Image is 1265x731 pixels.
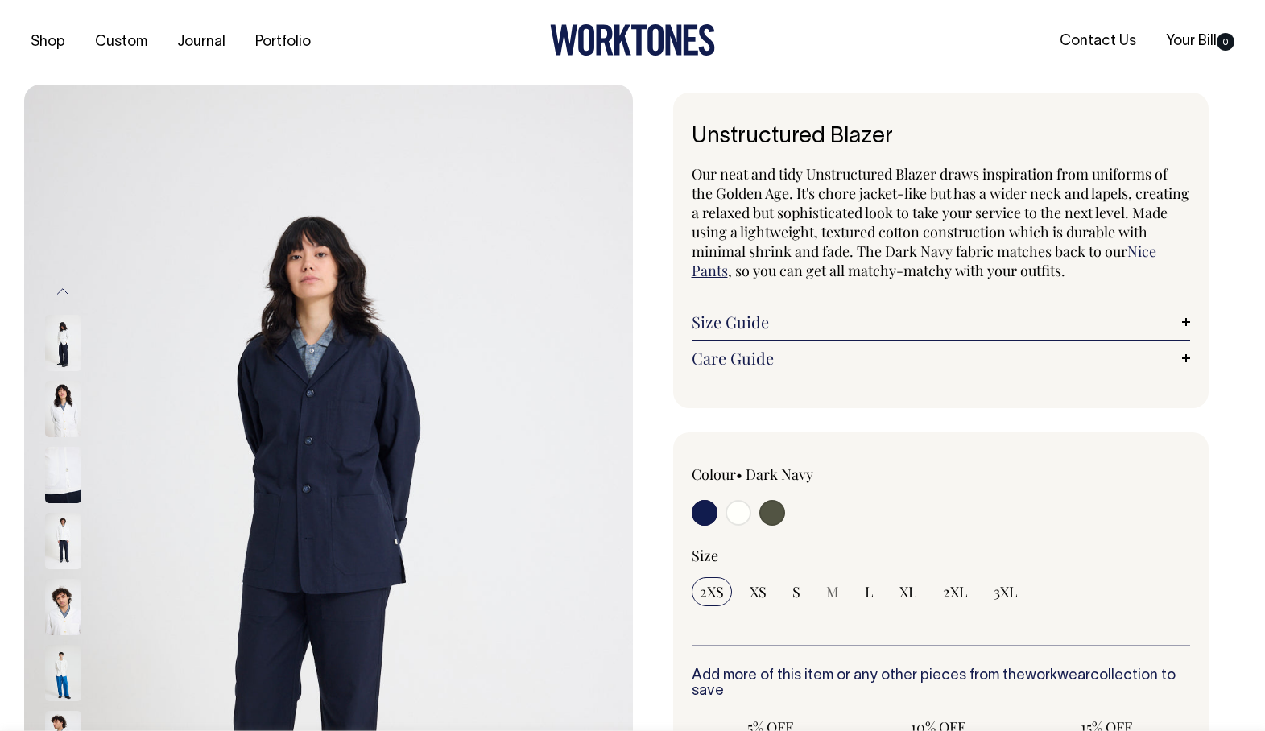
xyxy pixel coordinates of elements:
[857,577,882,606] input: L
[750,582,767,601] span: XS
[728,261,1065,280] span: , so you can get all matchy-matchy with your outfits.
[1160,28,1241,55] a: Your Bill0
[692,312,1191,332] a: Size Guide
[692,349,1191,368] a: Care Guide
[1025,669,1090,683] a: workwear
[784,577,808,606] input: S
[792,582,800,601] span: S
[692,465,891,484] div: Colour
[943,582,968,601] span: 2XL
[249,29,317,56] a: Portfolio
[692,546,1191,565] div: Size
[51,274,75,310] button: Previous
[45,381,81,437] img: off-white
[986,577,1026,606] input: 3XL
[899,582,917,601] span: XL
[746,465,813,484] label: Dark Navy
[45,447,81,503] img: off-white
[742,577,775,606] input: XS
[826,582,839,601] span: M
[891,577,925,606] input: XL
[935,577,976,606] input: 2XL
[692,125,1191,150] h1: Unstructured Blazer
[692,668,1191,700] h6: Add more of this item or any other pieces from the collection to save
[818,577,847,606] input: M
[45,579,81,635] img: off-white
[736,465,742,484] span: •
[700,582,724,601] span: 2XS
[692,164,1189,261] span: Our neat and tidy Unstructured Blazer draws inspiration from uniforms of the Golden Age. It's cho...
[24,29,72,56] a: Shop
[1053,28,1143,55] a: Contact Us
[692,577,732,606] input: 2XS
[45,513,81,569] img: off-white
[692,242,1156,280] a: Nice Pants
[994,582,1018,601] span: 3XL
[1217,33,1234,51] span: 0
[171,29,232,56] a: Journal
[89,29,154,56] a: Custom
[45,645,81,701] img: off-white
[865,582,874,601] span: L
[45,315,81,371] img: off-white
